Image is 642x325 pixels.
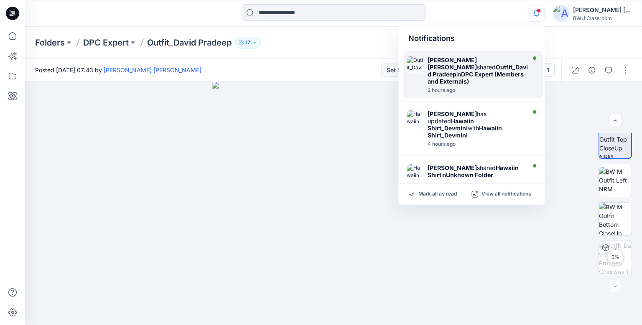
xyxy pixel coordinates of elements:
img: Outfit_David Pradeep Colorway 1 [599,241,632,274]
img: Hawaiin Shirt_Devmini [407,110,423,127]
p: View all notifications [481,190,531,198]
img: Hawaiin Shirt [407,164,423,181]
p: 17 [245,38,250,47]
div: Wednesday, October 01, 2025 05:32 [428,141,524,147]
div: shared in [428,56,531,85]
strong: [PERSON_NAME] [428,110,477,117]
img: Outfit_David Pradeep [407,56,423,73]
img: avatar [553,5,570,22]
img: eyJhbGciOiJIUzI1NiIsImtpZCI6IjAiLCJzbHQiOiJzZXMiLCJ0eXAiOiJKV1QifQ.eyJkYXRhIjp7InR5cGUiOiJzdG9yYW... [212,82,455,325]
div: Wednesday, October 01, 2025 07:45 [428,87,531,93]
div: [PERSON_NAME] [PERSON_NAME] [PERSON_NAME] [573,5,632,15]
a: [PERSON_NAME] [PERSON_NAME] [104,66,201,74]
div: has updated with [428,110,524,139]
img: BW M Outfit Bottom CloseUp NRM [599,203,632,235]
button: 17 [235,37,261,48]
div: shared in [428,164,524,185]
a: Folders [35,37,65,48]
button: Details [585,63,599,77]
strong: Hawaiin Shirt_Devmini [428,124,502,139]
img: BW M Outfit Left NRM [599,167,632,193]
p: Mark all as read [418,190,457,198]
span: Posted [DATE] 07:43 by [35,66,201,74]
strong: Unknown Folder (Unbekannt) [428,171,493,185]
strong: Hawaiin Shirt_Devmini [428,117,474,132]
div: Notifications [398,26,545,51]
div: 0 % [605,254,625,261]
strong: DPC Expert (Members and Externals) [428,71,524,85]
strong: Hawaiin Shirt [428,164,519,178]
img: BW M Outfit Top CloseUp NRM [599,126,631,158]
p: Outfit_David Pradeep [147,37,232,48]
strong: Outfit_David Pradeep [428,63,528,78]
a: DPC Expert [83,37,129,48]
strong: [PERSON_NAME] [PERSON_NAME] [428,56,477,71]
div: BWU Classroom [573,15,632,21]
strong: [PERSON_NAME] [428,164,477,171]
